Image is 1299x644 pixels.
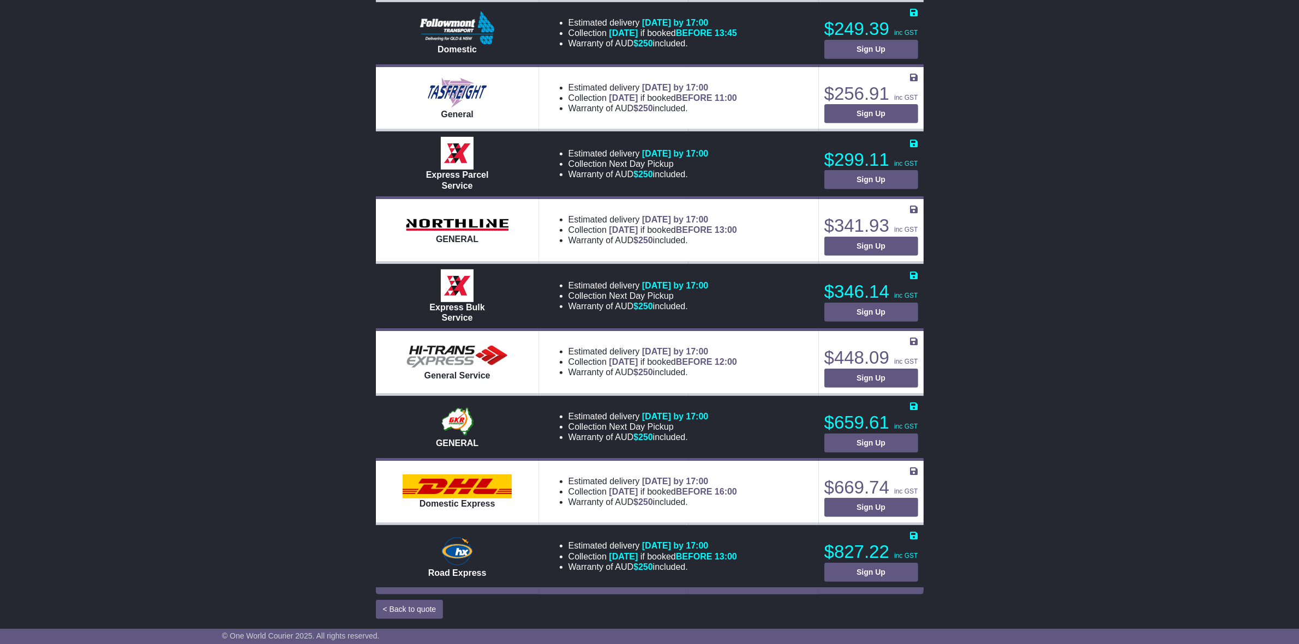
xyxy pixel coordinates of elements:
[824,40,918,59] a: Sign Up
[222,631,380,640] span: © One World Courier 2025. All rights reserved.
[568,432,709,442] li: Warranty of AUD included.
[568,93,737,103] li: Collection
[715,225,737,234] span: 13:00
[824,170,918,189] a: Sign Up
[676,225,713,234] span: BEFORE
[824,215,918,237] p: $341.93
[824,237,918,256] a: Sign Up
[633,104,653,113] span: $
[894,94,918,101] span: inc GST
[715,28,737,38] span: 13:45
[568,367,737,377] li: Warranty of AUD included.
[633,39,653,48] span: $
[424,371,490,380] span: General Service
[633,236,653,245] span: $
[420,11,495,44] img: Followmont Transport: Domestic
[824,149,918,171] p: $299.11
[633,562,653,571] span: $
[894,487,918,495] span: inc GST
[824,434,918,453] a: Sign Up
[568,17,737,28] li: Estimated delivery
[609,552,638,561] span: [DATE]
[633,368,653,377] span: $
[609,422,673,431] span: Next Day Pickup
[568,280,709,291] li: Estimated delivery
[439,535,475,568] img: Hunter Express: Road Express
[568,486,737,497] li: Collection
[642,477,709,486] span: [DATE] by 17:00
[568,148,709,159] li: Estimated delivery
[568,411,709,422] li: Estimated delivery
[568,159,709,169] li: Collection
[642,412,709,421] span: [DATE] by 17:00
[676,357,713,366] span: BEFORE
[638,432,653,442] span: 250
[894,292,918,299] span: inc GST
[568,38,737,49] li: Warranty of AUD included.
[642,281,709,290] span: [DATE] by 17:00
[642,215,709,224] span: [DATE] by 17:00
[638,302,653,311] span: 250
[715,552,737,561] span: 13:00
[824,347,918,369] p: $448.09
[638,104,653,113] span: 250
[642,347,709,356] span: [DATE] by 17:00
[568,28,737,38] li: Collection
[568,476,737,486] li: Estimated delivery
[824,83,918,105] p: $256.91
[609,225,737,234] span: if booked
[633,432,653,442] span: $
[609,357,638,366] span: [DATE]
[436,438,478,448] span: GENERAL
[441,110,474,119] span: General
[609,28,638,38] span: [DATE]
[428,568,487,577] span: Road Express
[676,28,713,38] span: BEFORE
[426,76,488,109] img: Tasfreight: General
[824,18,918,40] p: $249.39
[568,214,737,225] li: Estimated delivery
[568,562,737,572] li: Warranty of AUD included.
[609,28,737,38] span: if booked
[894,160,918,167] span: inc GST
[676,552,713,561] span: BEFORE
[824,412,918,434] p: $659.61
[568,346,737,357] li: Estimated delivery
[568,540,737,551] li: Estimated delivery
[638,39,653,48] span: 250
[633,497,653,507] span: $
[715,93,737,103] span: 11:00
[441,269,474,302] img: Border Express: Express Bulk Service
[441,137,474,170] img: Border Express: Express Parcel Service
[638,368,653,377] span: 250
[609,291,673,300] span: Next Day Pickup
[633,302,653,311] span: $
[609,552,737,561] span: if booked
[638,497,653,507] span: 250
[403,343,512,370] img: HiTrans: General Service
[568,82,737,93] li: Estimated delivery
[894,358,918,365] span: inc GST
[824,477,918,498] p: $669.74
[894,226,918,233] span: inc GST
[824,104,918,123] a: Sign Up
[609,357,737,366] span: if booked
[894,423,918,430] span: inc GST
[609,225,638,234] span: [DATE]
[439,405,476,438] img: GKR: GENERAL
[676,487,713,496] span: BEFORE
[568,169,709,179] li: Warranty of AUD included.
[824,541,918,563] p: $827.22
[568,497,737,507] li: Warranty of AUD included.
[568,551,737,562] li: Collection
[894,29,918,37] span: inc GST
[642,541,709,550] span: [DATE] by 17:00
[638,236,653,245] span: 250
[633,170,653,179] span: $
[824,563,918,582] a: Sign Up
[403,474,512,498] img: DHL: Domestic Express
[676,93,713,103] span: BEFORE
[568,357,737,367] li: Collection
[715,357,737,366] span: 12:00
[609,487,638,496] span: [DATE]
